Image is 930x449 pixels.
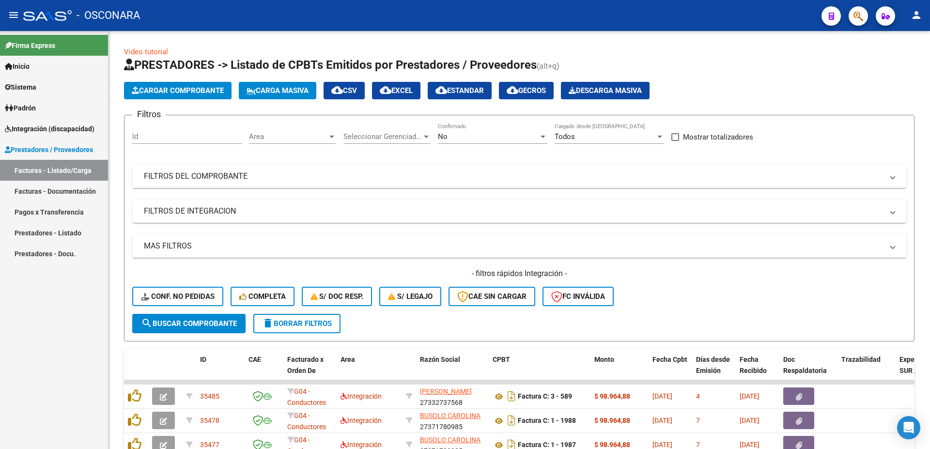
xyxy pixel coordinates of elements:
span: FC Inválida [551,292,605,301]
mat-icon: cloud_download [507,84,518,96]
span: Doc Respaldatoria [783,356,827,374]
datatable-header-cell: Días desde Emisión [692,349,736,392]
span: 7 [696,441,700,449]
datatable-header-cell: ID [196,349,245,392]
span: Fecha Cpbt [652,356,687,363]
span: Borrar Filtros [262,319,332,328]
span: (alt+q) [537,62,559,71]
span: No [438,132,448,141]
datatable-header-cell: Razón Social [416,349,489,392]
span: Todos [555,132,575,141]
span: Seleccionar Gerenciador [343,132,422,141]
div: 27371780985 [420,410,485,431]
datatable-header-cell: Doc Respaldatoria [779,349,837,392]
span: PRESTADORES -> Listado de CPBTs Emitidos por Prestadores / Proveedores [124,58,537,72]
strong: Factura C: 3 - 589 [518,393,572,401]
span: Integración [341,392,382,400]
span: Conf. no pedidas [141,292,215,301]
mat-panel-title: FILTROS DEL COMPROBANTE [144,171,883,182]
span: [DATE] [740,392,759,400]
button: Buscar Comprobante [132,314,246,333]
mat-panel-title: MAS FILTROS [144,241,883,251]
button: Completa [231,287,294,306]
span: Inicio [5,61,30,72]
app-download-masive: Descarga masiva de comprobantes (adjuntos) [561,82,650,99]
span: Razón Social [420,356,460,363]
span: S/ Doc Resp. [310,292,364,301]
span: 35478 [200,417,219,424]
span: 7 [696,417,700,424]
mat-icon: cloud_download [435,84,447,96]
h3: Filtros [132,108,166,121]
span: Padrón [5,103,36,113]
span: [DATE] [652,417,672,424]
span: Area [341,356,355,363]
span: Prestadores / Proveedores [5,144,93,155]
span: [DATE] [740,417,759,424]
span: Area [249,132,327,141]
datatable-header-cell: Area [337,349,402,392]
datatable-header-cell: Facturado x Orden De [283,349,337,392]
strong: $ 98.964,88 [594,441,630,449]
span: Firma Express [5,40,55,51]
h4: - filtros rápidos Integración - [132,268,906,279]
mat-expansion-panel-header: FILTROS DEL COMPROBANTE [132,165,906,188]
span: Descarga Masiva [569,86,642,95]
span: BUSOLO CAROLINA [420,436,480,444]
a: Video tutorial [124,47,168,56]
button: Conf. no pedidas [132,287,223,306]
span: Días desde Emisión [696,356,730,374]
datatable-header-cell: CPBT [489,349,590,392]
span: G04 - Conductores Navales MDQ [287,412,328,442]
button: Borrar Filtros [253,314,341,333]
button: S/ Doc Resp. [302,287,372,306]
button: S/ legajo [379,287,441,306]
span: Gecros [507,86,546,95]
span: Estandar [435,86,484,95]
datatable-header-cell: Monto [590,349,649,392]
span: CSV [331,86,357,95]
span: Facturado x Orden De [287,356,324,374]
span: Fecha Recibido [740,356,767,374]
strong: Factura C: 1 - 1988 [518,417,576,425]
button: Cargar Comprobante [124,82,232,99]
span: - OSCONARA [77,5,140,26]
span: EXCEL [380,86,413,95]
div: 27332737568 [420,386,485,406]
span: Monto [594,356,614,363]
button: CSV [324,82,365,99]
strong: $ 98.964,88 [594,392,630,400]
datatable-header-cell: Fecha Recibido [736,349,779,392]
span: [DATE] [652,441,672,449]
button: Estandar [428,82,492,99]
span: 4 [696,392,700,400]
datatable-header-cell: CAE [245,349,283,392]
i: Descargar documento [505,413,518,428]
span: CAE [248,356,261,363]
button: FC Inválida [542,287,614,306]
span: CPBT [493,356,510,363]
strong: Factura C: 1 - 1987 [518,441,576,449]
mat-icon: cloud_download [331,84,343,96]
span: Completa [239,292,286,301]
span: Integración [341,441,382,449]
span: Carga Masiva [247,86,309,95]
span: [DATE] [652,392,672,400]
div: Open Intercom Messenger [897,416,920,439]
button: Gecros [499,82,554,99]
span: Buscar Comprobante [141,319,237,328]
mat-expansion-panel-header: MAS FILTROS [132,234,906,258]
mat-icon: cloud_download [380,84,391,96]
mat-icon: menu [8,9,19,21]
span: Cargar Comprobante [132,86,224,95]
span: Sistema [5,82,36,93]
i: Descargar documento [505,388,518,404]
span: Trazabilidad [841,356,881,363]
span: G04 - Conductores Navales MDQ [287,387,328,418]
strong: $ 98.964,88 [594,417,630,424]
span: ID [200,356,206,363]
mat-icon: search [141,317,153,329]
mat-icon: delete [262,317,274,329]
span: BUSOLO CAROLINA [420,412,480,419]
datatable-header-cell: Trazabilidad [837,349,896,392]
